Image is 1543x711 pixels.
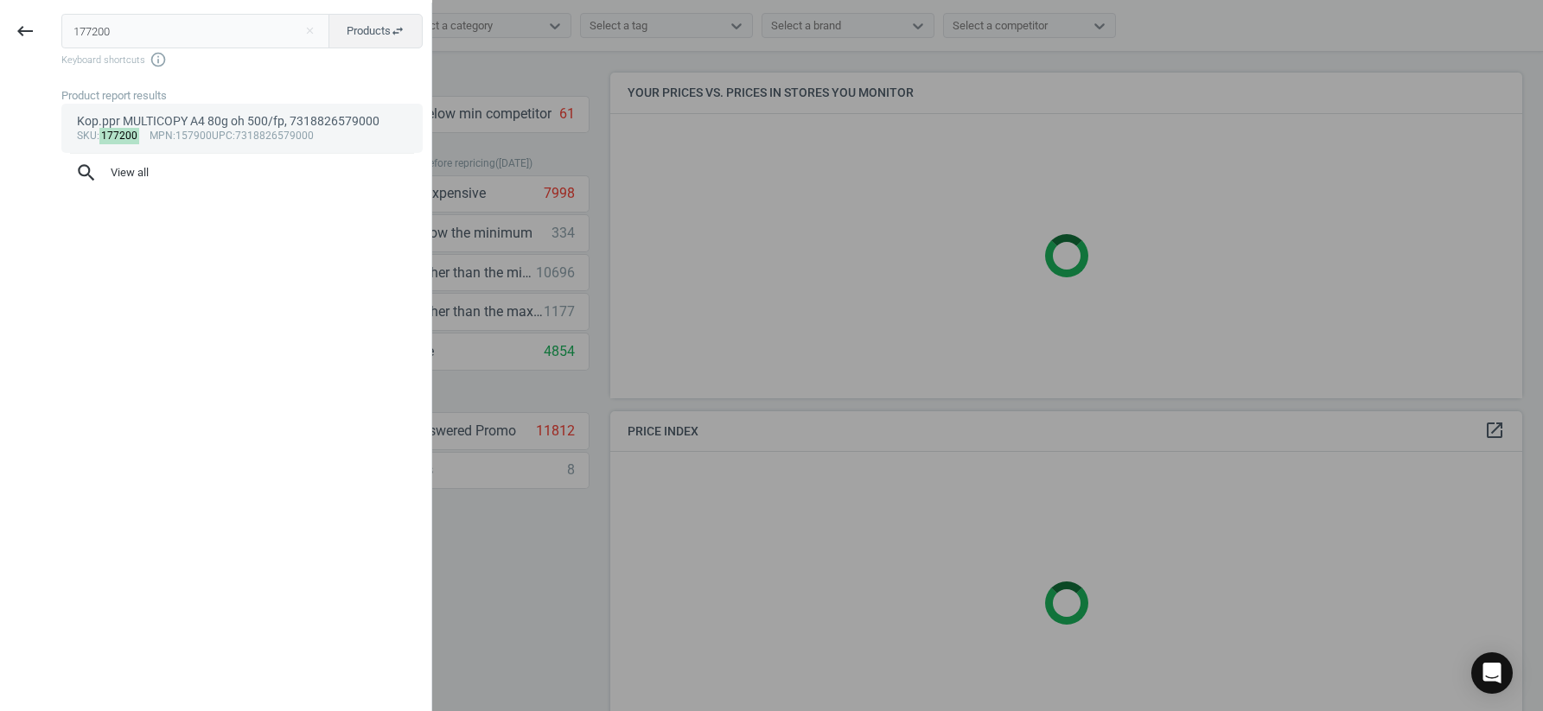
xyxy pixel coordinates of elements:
div: : :157900 :7318826579000 [77,130,408,143]
i: info_outline [150,51,167,68]
span: Keyboard shortcuts [61,51,423,68]
span: mpn [150,130,173,142]
i: search [75,162,98,184]
div: Open Intercom Messenger [1471,652,1513,694]
span: View all [75,162,409,184]
i: swap_horiz [391,24,405,38]
div: Kop.ppr MULTICOPY A4 80g oh 500/fp, 7318826579000 [77,113,408,130]
button: Productsswap_horiz [328,14,423,48]
div: Product report results [61,88,431,104]
button: keyboard_backspace [5,11,45,52]
button: searchView all [61,154,423,192]
button: Close [296,23,322,39]
span: Products [347,23,405,39]
mark: 177200 [99,128,140,144]
input: Enter the SKU or product name [61,14,330,48]
i: keyboard_backspace [15,21,35,41]
span: sku [77,130,97,142]
span: upc [212,130,233,142]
